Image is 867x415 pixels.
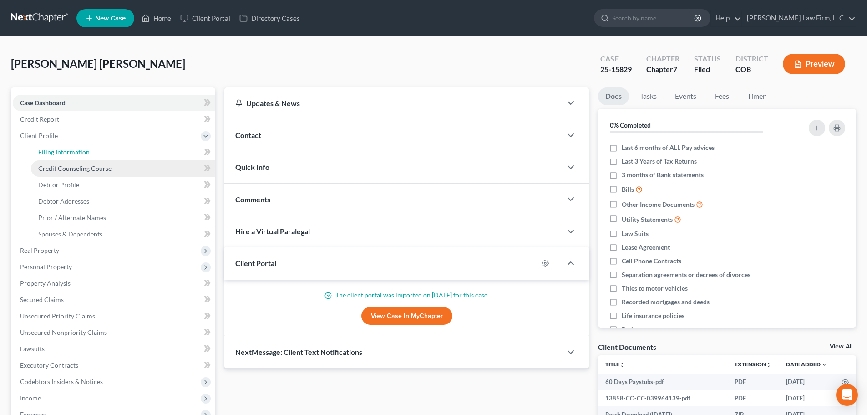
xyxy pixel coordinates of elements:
span: Filing Information [38,148,90,156]
span: Case Dashboard [20,99,66,107]
span: Separation agreements or decrees of divorces [622,270,750,279]
div: Updates & News [235,98,551,108]
a: Date Added expand_more [786,361,827,368]
span: Last 6 months of ALL Pay advices [622,143,715,152]
a: Fees [707,87,736,105]
a: Home [137,10,176,26]
a: Prior / Alternate Names [31,210,215,226]
span: Income [20,394,41,402]
div: 25-15829 [600,64,632,75]
span: Credit Report [20,115,59,123]
input: Search by name... [612,10,695,26]
a: Lawsuits [13,341,215,357]
i: unfold_more [766,362,771,368]
a: Credit Counseling Course [31,160,215,177]
span: Codebtors Insiders & Notices [20,378,103,385]
span: Secured Claims [20,296,64,303]
span: Recorded mortgages and deeds [622,297,710,307]
a: [PERSON_NAME] Law Firm, LLC [742,10,856,26]
div: Status [694,54,721,64]
a: Filing Information [31,144,215,160]
a: View All [830,343,852,350]
span: Titles to motor vehicles [622,284,688,293]
td: PDF [727,390,779,406]
p: The client portal was imported on [DATE] for this case. [235,291,578,300]
span: Lease Agreement [622,243,670,252]
span: Prior / Alternate Names [38,214,106,221]
i: expand_more [821,362,827,368]
a: Directory Cases [235,10,304,26]
span: Contact [235,131,261,139]
td: PDF [727,374,779,390]
a: Secured Claims [13,292,215,308]
button: Preview [783,54,845,74]
a: Property Analysis [13,275,215,292]
span: 7 [673,65,677,73]
a: Unsecured Nonpriority Claims [13,324,215,341]
span: Hire a Virtual Paralegal [235,227,310,236]
span: Executory Contracts [20,361,78,369]
span: Law Suits [622,229,649,238]
span: Real Property [20,246,59,254]
a: Titleunfold_more [605,361,625,368]
i: unfold_more [619,362,625,368]
a: Help [711,10,741,26]
span: Property Analysis [20,279,71,287]
span: Lawsuits [20,345,45,353]
a: View Case in MyChapter [361,307,452,325]
a: Events [668,87,704,105]
td: 13858-CO-CC-039964139-pdf [598,390,727,406]
span: Bills [622,185,634,194]
span: 3 months of Bank statements [622,170,704,179]
a: Spouses & Dependents [31,226,215,242]
a: Debtor Profile [31,177,215,193]
strong: 0% Completed [610,121,651,129]
a: Unsecured Priority Claims [13,308,215,324]
a: Extensionunfold_more [735,361,771,368]
span: Quick Info [235,163,269,171]
div: Chapter [646,64,679,75]
span: Life insurance policies [622,311,684,320]
a: Credit Report [13,111,215,128]
a: Client Portal [176,10,235,26]
a: Tasks [633,87,664,105]
span: Credit Counseling Course [38,164,112,172]
span: Retirement account statements [622,325,710,334]
td: [DATE] [779,390,834,406]
span: Client Profile [20,132,58,139]
div: Client Documents [598,342,656,352]
span: Client Portal [235,259,276,267]
td: [DATE] [779,374,834,390]
span: Other Income Documents [622,200,695,209]
div: Filed [694,64,721,75]
a: Timer [740,87,773,105]
div: COB [735,64,768,75]
div: Case [600,54,632,64]
span: Unsecured Priority Claims [20,312,95,320]
div: Open Intercom Messenger [836,384,858,406]
span: Unsecured Nonpriority Claims [20,328,107,336]
div: District [735,54,768,64]
span: Comments [235,195,270,204]
span: Personal Property [20,263,72,271]
a: Executory Contracts [13,357,215,374]
a: Docs [598,87,629,105]
a: Case Dashboard [13,95,215,111]
span: Debtor Addresses [38,197,89,205]
div: Chapter [646,54,679,64]
td: 60 Days Paystubs-pdf [598,374,727,390]
span: NextMessage: Client Text Notifications [235,348,362,356]
span: Cell Phone Contracts [622,256,681,266]
span: [PERSON_NAME] [PERSON_NAME] [11,57,185,70]
span: New Case [95,15,126,22]
span: Debtor Profile [38,181,79,189]
span: Last 3 Years of Tax Returns [622,157,697,166]
span: Spouses & Dependents [38,230,102,238]
a: Debtor Addresses [31,193,215,210]
span: Utility Statements [622,215,673,224]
